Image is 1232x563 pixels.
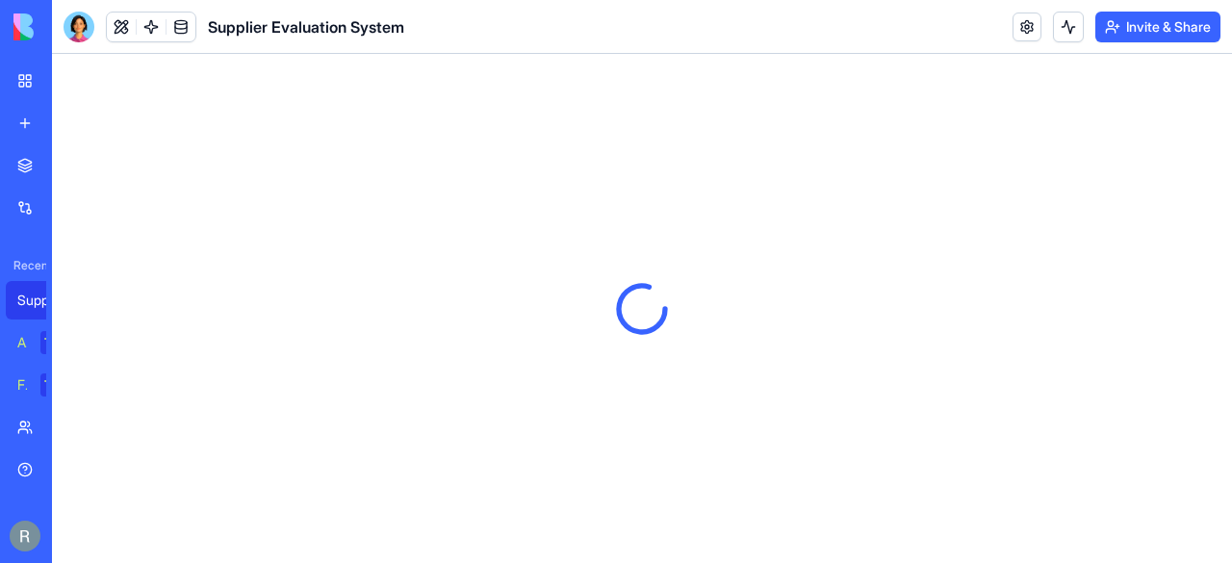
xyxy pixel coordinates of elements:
div: Supplier Evaluation System [17,291,71,310]
button: Invite & Share [1095,12,1220,42]
a: Feedback FormTRY [6,366,83,404]
div: TRY [40,331,71,354]
a: Supplier Evaluation System [6,281,83,320]
div: TRY [40,373,71,397]
img: logo [13,13,133,40]
div: AI Logo Generator [17,333,27,352]
div: Feedback Form [17,375,27,395]
span: Recent [6,258,46,273]
img: ACg8ocJitbAr_iDuyohUpdF_dDAZjBWQbWtVL-JWZVpIO3reobKdUQ=s96-c [10,521,40,551]
a: AI Logo GeneratorTRY [6,323,83,362]
span: Supplier Evaluation System [208,15,404,38]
